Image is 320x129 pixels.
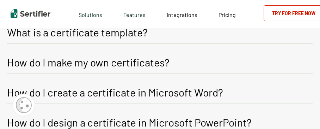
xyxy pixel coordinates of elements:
[79,10,102,18] span: Solutions
[7,26,148,39] p: What is a certificate template?
[285,95,320,129] iframe: Chat Widget
[123,10,146,18] span: Features
[7,86,223,99] p: How do I create a certificate in Microsoft Word?
[219,11,236,18] span: Pricing
[7,56,170,69] p: How do I make my own certificates?
[7,51,313,74] button: How do I make my own certificates?
[167,11,197,18] span: Integrations
[7,81,313,104] button: How do I create a certificate in Microsoft Word?
[167,10,197,18] a: Integrations
[219,10,236,18] a: Pricing
[7,116,252,129] p: How do I design a certificate in Microsoft PowerPoint?
[7,21,313,44] button: What is a certificate template?
[11,9,50,18] img: Sertifier | Digital Credentialing Platform
[16,97,32,113] img: Cookie Popup Icon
